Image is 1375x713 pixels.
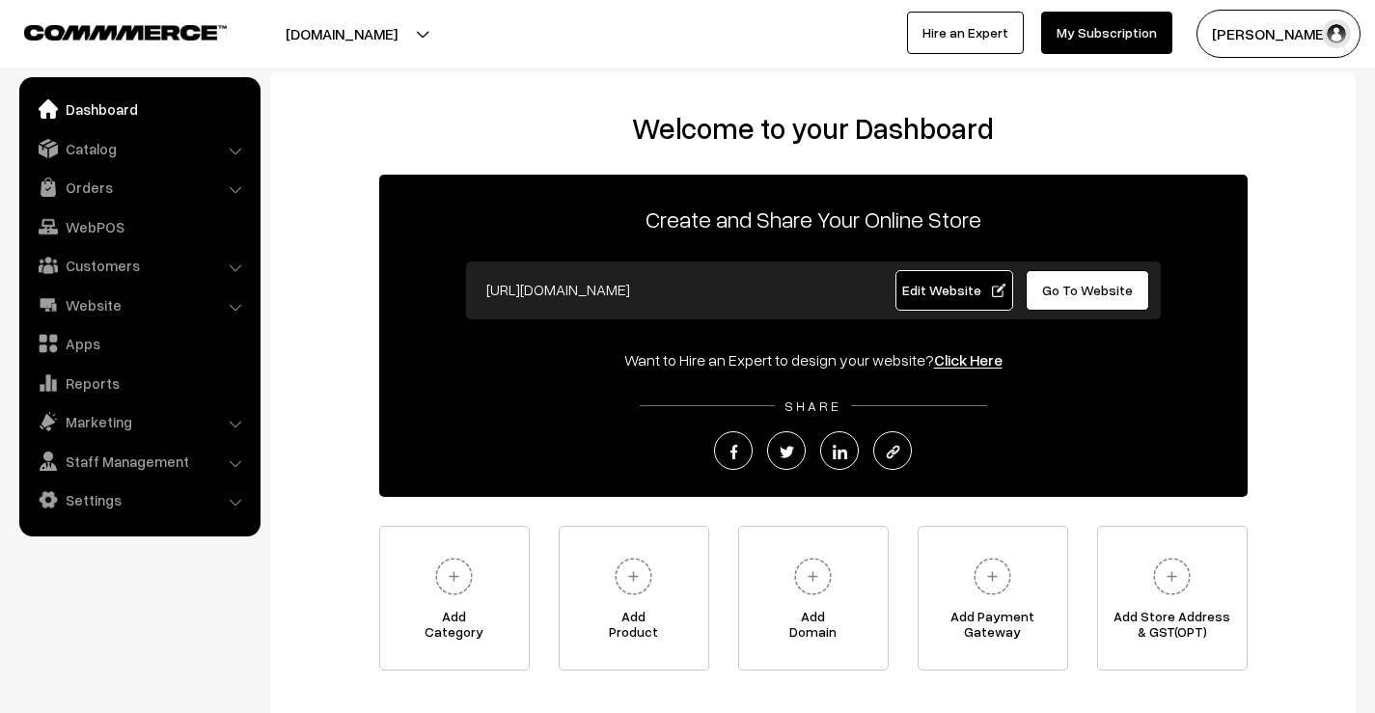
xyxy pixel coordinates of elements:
[24,366,254,400] a: Reports
[607,550,660,603] img: plus.svg
[919,609,1067,647] span: Add Payment Gateway
[1026,270,1150,311] a: Go To Website
[560,609,708,647] span: Add Product
[739,609,888,647] span: Add Domain
[24,209,254,244] a: WebPOS
[380,609,529,647] span: Add Category
[966,550,1019,603] img: plus.svg
[427,550,481,603] img: plus.svg
[559,526,709,671] a: AddProduct
[379,348,1248,371] div: Want to Hire an Expert to design your website?
[24,248,254,283] a: Customers
[907,12,1024,54] a: Hire an Expert
[24,25,227,40] img: COMMMERCE
[738,526,889,671] a: AddDomain
[1098,609,1247,647] span: Add Store Address & GST(OPT)
[24,92,254,126] a: Dashboard
[1322,19,1351,48] img: user
[934,350,1003,370] a: Click Here
[379,526,530,671] a: AddCategory
[24,170,254,205] a: Orders
[379,202,1248,236] p: Create and Share Your Online Store
[786,550,839,603] img: plus.svg
[1097,526,1248,671] a: Add Store Address& GST(OPT)
[24,444,254,479] a: Staff Management
[902,282,1005,298] span: Edit Website
[1196,10,1361,58] button: [PERSON_NAME]…
[895,270,1013,311] a: Edit Website
[1041,12,1172,54] a: My Subscription
[218,10,465,58] button: [DOMAIN_NAME]
[24,404,254,439] a: Marketing
[1042,282,1133,298] span: Go To Website
[1145,550,1198,603] img: plus.svg
[918,526,1068,671] a: Add PaymentGateway
[775,398,851,414] span: SHARE
[24,288,254,322] a: Website
[24,131,254,166] a: Catalog
[289,111,1336,146] h2: Welcome to your Dashboard
[24,482,254,517] a: Settings
[24,326,254,361] a: Apps
[24,19,193,42] a: COMMMERCE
